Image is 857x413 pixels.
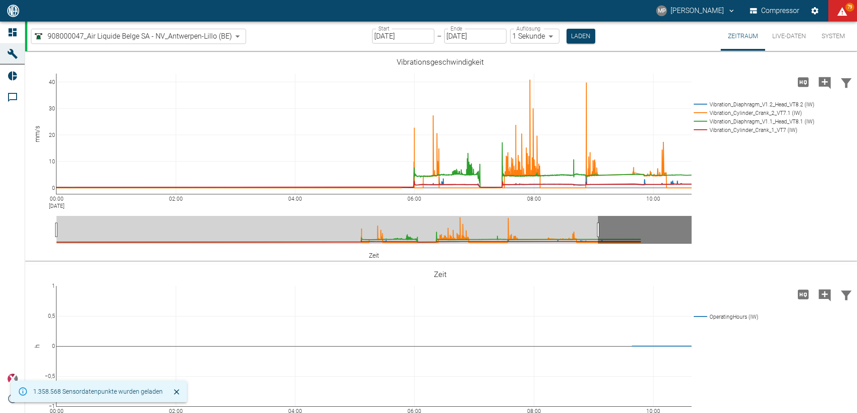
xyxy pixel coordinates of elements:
span: Hohe Auflösung [792,290,814,298]
span: 908000047_Air Liquide Belge SA - NV_Antwerpen-Lillo (BE) [48,31,232,41]
a: 908000047_Air Liquide Belge SA - NV_Antwerpen-Lillo (BE) [33,31,232,42]
button: Einstellungen [807,3,823,19]
button: Daten filtern [835,70,857,94]
div: 1.358.568 Sensordatenpunkte wurden geladen [33,383,163,400]
button: Compressor [748,3,801,19]
label: Ende [450,25,462,32]
label: Auflösung [516,25,541,32]
button: Kommentar hinzufügen [814,283,835,306]
button: Zeitraum [721,22,765,51]
button: Kommentar hinzufügen [814,70,835,94]
button: System [813,22,853,51]
img: logo [6,4,20,17]
input: DD.MM.YYYY [444,29,506,44]
button: Live-Daten [765,22,813,51]
input: DD.MM.YYYY [372,29,434,44]
p: – [437,31,441,41]
img: Xplore Logo [7,373,18,384]
button: Schließen [170,385,183,399]
div: 1 Sekunde [510,29,559,44]
button: marc.philipps@neac.de [655,3,737,19]
div: MP [656,5,667,16]
button: Laden [567,29,595,44]
label: Start [378,25,390,32]
button: Daten filtern [835,283,857,306]
span: 79 [845,3,854,12]
span: Hohe Auflösung [792,77,814,86]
